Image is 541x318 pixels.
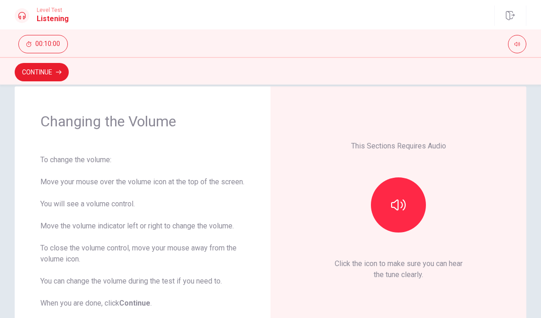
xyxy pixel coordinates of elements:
div: To change the volume: Move your mouse over the volume icon at the top of the screen. You will see... [40,154,245,309]
b: Continue [119,299,150,307]
span: 00:10:00 [35,40,60,48]
p: This Sections Requires Audio [351,141,446,152]
p: Click the icon to make sure you can hear the tune clearly. [335,258,463,280]
span: Level Test [37,7,69,13]
h1: Listening [37,13,69,24]
button: Continue [15,63,69,81]
button: 00:10:00 [18,35,68,53]
h1: Changing the Volume [40,112,245,131]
